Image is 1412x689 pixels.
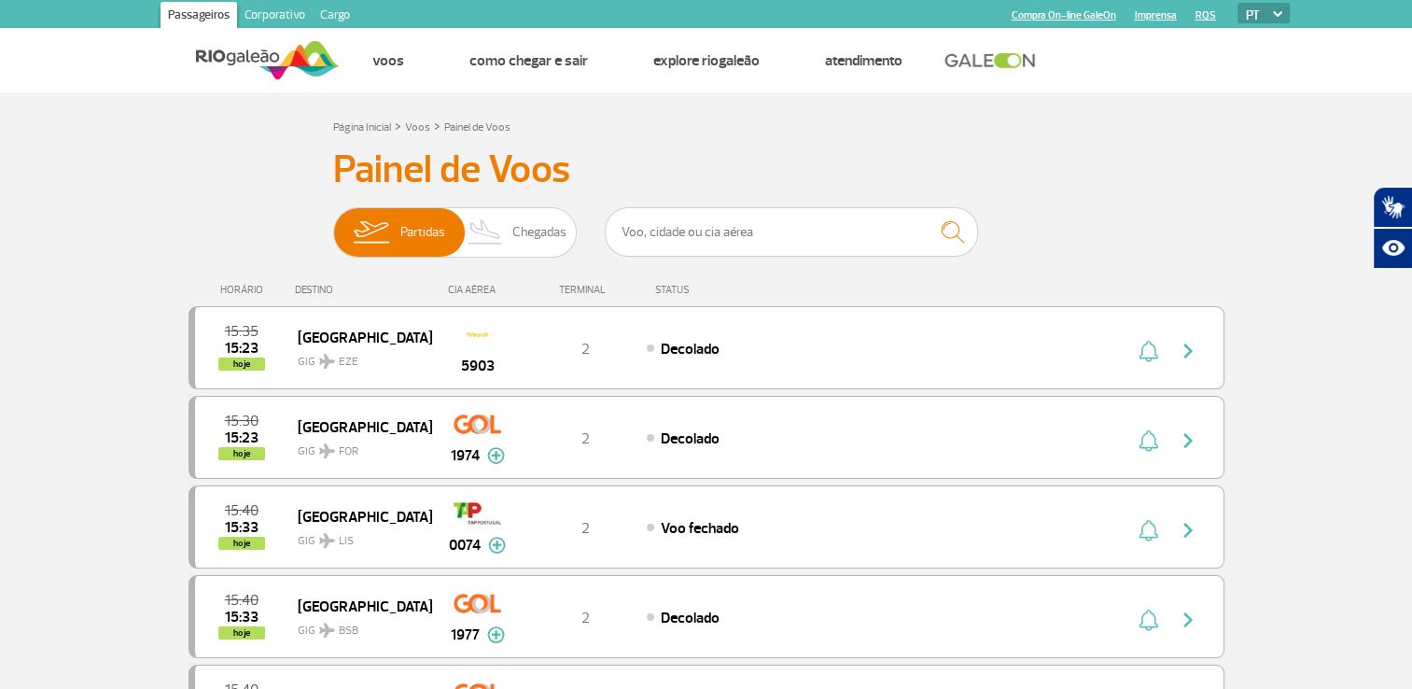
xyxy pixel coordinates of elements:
span: hoje [218,537,265,550]
a: Explore RIOgaleão [653,51,760,70]
span: 2025-09-29 15:40:00 [225,504,259,517]
span: Voo fechado [661,519,739,538]
span: hoje [218,447,265,460]
span: 1977 [451,624,480,646]
a: Painel de Voos [444,120,510,134]
span: 2025-09-29 15:33:00 [225,521,259,534]
span: 2025-09-29 15:23:54 [225,431,259,444]
a: Compra On-line GaleOn [1012,9,1116,21]
span: [GEOGRAPHIC_DATA] [298,415,417,439]
a: Passageiros [161,2,237,32]
div: CIA AÉREA [431,284,524,296]
span: 2 [581,429,590,448]
span: Decolado [661,609,720,627]
span: 2 [581,609,590,627]
img: seta-direita-painel-voo.svg [1177,340,1199,362]
span: Chegadas [512,208,566,257]
input: Voo, cidade ou cia aérea [605,207,978,257]
img: seta-direita-painel-voo.svg [1177,429,1199,452]
span: 0074 [449,534,481,556]
img: destiny_airplane.svg [319,533,335,548]
span: GIG [298,612,417,640]
span: [GEOGRAPHIC_DATA] [298,594,417,618]
button: Abrir recursos assistivos. [1373,228,1412,269]
span: GIG [298,523,417,550]
img: destiny_airplane.svg [319,443,335,458]
span: 2 [581,340,590,359]
img: sino-painel-voo.svg [1139,429,1158,452]
img: destiny_airplane.svg [319,354,335,369]
a: Como chegar e sair [469,51,588,70]
a: Cargo [313,2,357,32]
a: Página Inicial [333,120,391,134]
span: hoje [218,626,265,640]
img: destiny_airplane.svg [319,623,335,638]
img: seta-direita-painel-voo.svg [1177,609,1199,631]
div: Plugin de acessibilidade da Hand Talk. [1373,187,1412,269]
span: LIS [339,533,354,550]
a: Corporativo [237,2,313,32]
span: Partidas [400,208,445,257]
span: FOR [339,443,358,460]
a: RQS [1195,9,1216,21]
img: seta-direita-painel-voo.svg [1177,519,1199,541]
span: 2025-09-29 15:40:00 [225,594,259,607]
a: Imprensa [1135,9,1177,21]
img: slider-embarque [342,208,400,257]
span: 2025-09-29 15:23:11 [225,342,259,355]
span: 2 [581,519,590,538]
img: mais-info-painel-voo.svg [487,626,505,643]
button: Abrir tradutor de língua de sinais. [1373,187,1412,228]
span: 2025-09-29 15:35:00 [225,325,259,338]
img: sino-painel-voo.svg [1139,609,1158,631]
img: slider-desembarque [458,208,513,257]
span: Decolado [661,429,720,448]
a: Voos [405,120,430,134]
img: mais-info-painel-voo.svg [487,447,505,464]
span: Decolado [661,340,720,359]
span: 5903 [461,355,495,377]
div: STATUS [646,284,798,296]
div: DESTINO [295,284,431,296]
span: BSB [339,623,358,640]
h3: Painel de Voos [333,147,1080,193]
a: > [434,115,440,136]
span: [GEOGRAPHIC_DATA] [298,325,417,349]
span: 1974 [451,444,480,467]
div: HORÁRIO [194,284,296,296]
a: > [395,115,401,136]
span: GIG [298,433,417,460]
span: 2025-09-29 15:30:00 [225,415,259,428]
span: 2025-09-29 15:33:52 [225,611,259,624]
span: EZE [339,354,358,371]
img: sino-painel-voo.svg [1139,519,1158,541]
a: Atendimento [825,51,902,70]
a: Voos [372,51,404,70]
div: TERMINAL [524,284,646,296]
img: sino-painel-voo.svg [1139,340,1158,362]
span: [GEOGRAPHIC_DATA] [298,504,417,528]
span: hoje [218,358,265,371]
span: GIG [298,344,417,371]
img: mais-info-painel-voo.svg [488,537,506,554]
